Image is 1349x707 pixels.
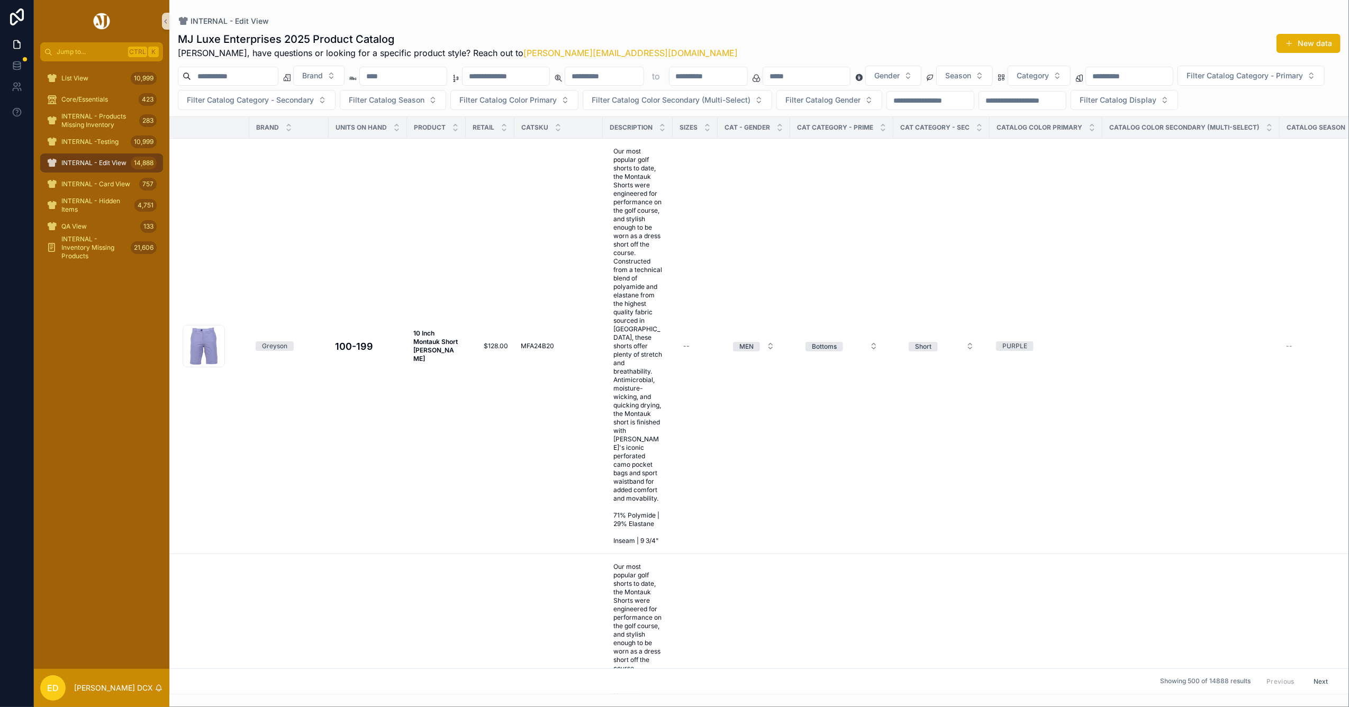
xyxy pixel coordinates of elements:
[945,70,971,81] span: Season
[609,143,666,549] a: Our most popular golf shorts to date, the Montauk Shorts were engineered for performance on the g...
[140,220,157,233] div: 133
[40,132,163,151] a: INTERNAL -Testing10,999
[40,196,163,215] a: INTERNAL - Hidden Items4,751
[1287,123,1345,132] span: Catalog Season
[131,135,157,148] div: 10,999
[610,123,653,132] span: Description
[293,66,345,86] button: Select Button
[739,342,754,351] div: MEN
[521,342,596,350] a: MFA24B20
[40,175,163,194] a: INTERNAL - Card View757
[139,114,157,127] div: 283
[472,342,508,350] a: $128.00
[61,180,130,188] span: INTERNAL - Card View
[191,16,269,26] span: INTERNAL - Edit View
[61,222,87,231] span: QA View
[61,159,126,167] span: INTERNAL - Edit View
[61,197,130,214] span: INTERNAL - Hidden Items
[473,123,494,132] span: Retail
[187,95,314,105] span: Filter Catalog Category - Secondary
[724,336,784,356] a: Select Button
[1276,34,1341,53] button: New data
[1071,90,1178,110] button: Select Button
[797,337,886,356] button: Select Button
[725,123,770,132] span: CAT - GENDER
[459,95,557,105] span: Filter Catalog Color Primary
[725,337,783,356] button: Select Button
[178,32,738,47] h1: MJ Luxe Enterprises 2025 Product Catalog
[40,42,163,61] button: Jump to...CtrlK
[335,339,401,353] a: 100-199
[592,95,750,105] span: Filter Catalog Color Secondary (Multi-Select)
[61,95,108,104] span: Core/Essentials
[521,123,548,132] span: CATSKU
[785,95,861,105] span: Filter Catalog Gender
[74,683,153,693] p: [PERSON_NAME] DCX
[131,157,157,169] div: 14,888
[1187,70,1303,81] span: Filter Catalog Category - Primary
[414,123,446,132] span: Product
[996,341,1096,351] a: PURPLE
[336,123,387,132] span: Units On Hand
[256,341,322,351] a: Greyson
[796,336,887,356] a: Select Button
[302,70,323,81] span: Brand
[900,336,983,356] a: Select Button
[262,341,287,351] div: Greyson
[139,93,157,106] div: 423
[1286,342,1292,350] span: --
[61,74,88,83] span: List View
[874,70,900,81] span: Gender
[349,95,424,105] span: Filter Catalog Season
[450,90,578,110] button: Select Button
[40,217,163,236] a: QA View133
[92,13,112,30] img: App logo
[134,199,157,212] div: 4,751
[40,111,163,130] a: INTERNAL - Products Missing Inventory283
[40,69,163,88] a: List View10,999
[680,123,698,132] span: SIZES
[149,48,158,56] span: K
[34,61,169,271] div: scrollable content
[340,90,446,110] button: Select Button
[178,90,336,110] button: Select Button
[1306,673,1336,690] button: Next
[1178,66,1325,86] button: Select Button
[1008,66,1071,86] button: Select Button
[683,342,690,350] div: --
[131,72,157,85] div: 10,999
[812,342,837,351] div: Bottoms
[1160,677,1251,686] span: Showing 500 of 14888 results
[805,341,843,351] button: Unselect BOTTOMS
[57,48,124,56] span: Jump to...
[1109,123,1260,132] span: Catalog Color Secondary (Multi-Select)
[915,342,931,351] div: Short
[40,238,163,257] a: INTERNAL - Inventory Missing Products21,606
[900,337,983,356] button: Select Button
[997,123,1082,132] span: Catalog Color Primary
[523,48,738,58] a: [PERSON_NAME][EMAIL_ADDRESS][DOMAIN_NAME]
[797,123,873,132] span: CAT CATEGORY - PRIME
[47,682,59,694] span: ED
[900,123,970,132] span: CAT CATEGORY - SEC
[1002,341,1027,351] div: PURPLE
[653,70,660,83] p: to
[139,178,157,191] div: 757
[40,90,163,109] a: Core/Essentials423
[413,329,459,363] a: 10 Inch Montauk Short [PERSON_NAME]
[776,90,882,110] button: Select Button
[178,47,738,59] span: [PERSON_NAME], have questions or looking for a specific product style? Reach out to
[40,153,163,173] a: INTERNAL - Edit View14,888
[61,235,126,260] span: INTERNAL - Inventory Missing Products
[1017,70,1049,81] span: Category
[61,112,135,129] span: INTERNAL - Products Missing Inventory
[679,338,711,355] a: --
[583,90,772,110] button: Select Button
[521,342,554,350] span: MFA24B20
[1080,95,1156,105] span: Filter Catalog Display
[178,16,269,26] a: INTERNAL - Edit View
